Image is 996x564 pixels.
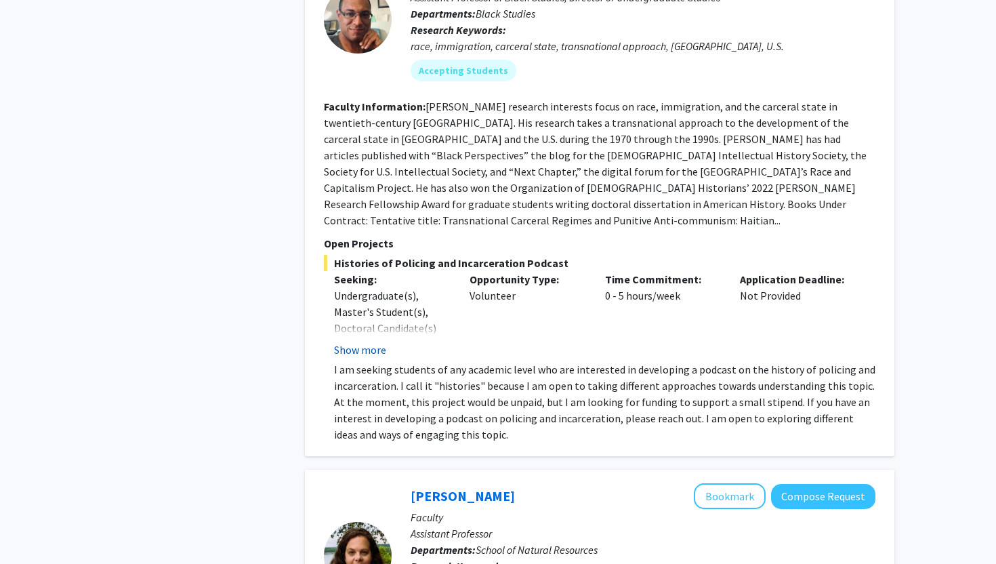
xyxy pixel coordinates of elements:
[324,235,875,251] p: Open Projects
[476,7,535,20] span: Black Studies
[476,543,598,557] span: School of Natural Resources
[740,271,855,287] p: Application Deadline:
[324,255,875,271] span: Histories of Policing and Incarceration Podcast
[411,487,515,504] a: [PERSON_NAME]
[334,287,449,369] div: Undergraduate(s), Master's Student(s), Doctoral Candidate(s) (PhD, MD, DMD, PharmD, etc.)
[459,271,595,358] div: Volunteer
[324,100,426,113] b: Faculty Information:
[411,60,516,81] mat-chip: Accepting Students
[324,100,867,227] fg-read-more: [PERSON_NAME] research interests focus on race, immigration, and the carceral state in twentieth-...
[694,483,766,509] button: Add Allison Pease to Bookmarks
[411,23,506,37] b: Research Keywords:
[411,38,875,54] div: race, immigration, carceral state, transnational approach, [GEOGRAPHIC_DATA], U.S.
[605,271,720,287] p: Time Commitment:
[334,342,386,358] button: Show more
[771,484,875,509] button: Compose Request to Allison Pease
[470,271,585,287] p: Opportunity Type:
[595,271,730,358] div: 0 - 5 hours/week
[411,543,476,557] b: Departments:
[10,503,58,554] iframe: Chat
[730,271,865,358] div: Not Provided
[411,7,476,20] b: Departments:
[411,525,875,542] p: Assistant Professor
[334,271,449,287] p: Seeking:
[411,509,875,525] p: Faculty
[334,361,875,443] p: I am seeking students of any academic level who are interested in developing a podcast on the his...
